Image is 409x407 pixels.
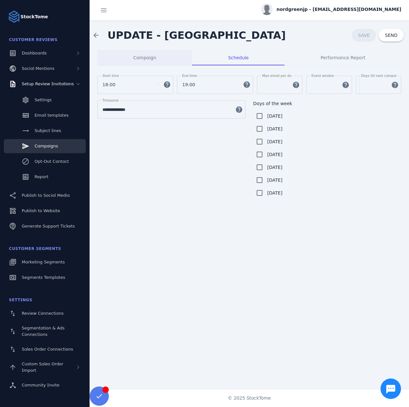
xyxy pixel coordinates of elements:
[22,224,75,228] span: Generate Support Tickets
[311,74,335,78] mat-label: Event window
[9,246,61,251] span: Customer Segments
[4,93,86,107] a: Settings
[4,270,86,285] a: Segments Templates
[266,138,282,145] label: [DATE]
[35,97,52,102] span: Settings
[4,188,86,203] a: Publish to Social Media
[266,189,282,197] label: [DATE]
[22,347,73,352] span: Sales Order Connections
[266,112,282,120] label: [DATE]
[261,4,273,15] img: profile.jpg
[379,29,404,42] button: SEND
[4,378,86,392] a: Community Invite
[266,151,282,158] label: [DATE]
[4,255,86,269] a: Marketing Segments
[266,125,282,133] label: [DATE]
[182,81,195,88] span: 19:00
[35,144,58,148] span: Campaigns
[253,101,292,106] mat-label: Days of the week
[228,395,271,402] span: © 2025 StackTome
[20,13,48,20] strong: StackTome
[4,139,86,153] a: Campaigns
[22,311,64,316] span: Review Connections
[102,74,119,78] mat-label: Start time
[182,74,197,78] mat-label: End time
[102,81,115,88] span: 18:00
[22,275,65,280] span: Segments Templates
[9,37,58,42] span: Customer Reviews
[108,29,286,41] span: UPDATE - [GEOGRAPHIC_DATA]
[4,204,86,218] a: Publish to Website
[261,4,401,15] button: nordgreenjp - [EMAIL_ADDRESS][DOMAIN_NAME]
[266,163,282,171] label: [DATE]
[8,10,20,23] img: Logo image
[262,74,293,78] mat-label: Max email per day
[4,306,86,320] a: Review Connections
[4,108,86,122] a: Email templates
[22,51,47,55] span: Dashboards
[4,170,86,184] a: Report
[22,383,60,387] span: Community Invite
[4,154,86,169] a: Opt-Out Contact
[22,66,54,71] span: Social Mentions
[35,128,61,133] span: Subject lines
[228,55,249,60] span: Schedule
[4,342,86,356] a: Sales Order Connections
[22,208,60,213] span: Publish to Website
[133,55,156,60] span: Campaign
[385,33,397,37] span: SEND
[4,219,86,233] a: Generate Support Tickets
[22,326,65,337] span: Segmentation & Ads Connections
[22,260,65,264] span: Marketing Segments
[4,124,86,138] a: Subject lines
[102,98,119,102] mat-label: Timezone
[4,322,86,341] a: Segmentation & Ads Connections
[35,159,69,164] span: Opt-Out Contact
[22,81,74,86] span: Setup Review Invitations
[35,174,48,179] span: Report
[35,113,68,118] span: Email templates
[277,6,401,13] span: nordgreenjp - [EMAIL_ADDRESS][DOMAIN_NAME]
[9,298,32,302] span: Settings
[321,55,365,60] span: Performance Report
[102,106,231,113] input: TimeZone
[22,361,63,373] span: Custom Sales Order Import
[22,193,70,198] span: Publish to Social Media
[266,176,282,184] label: [DATE]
